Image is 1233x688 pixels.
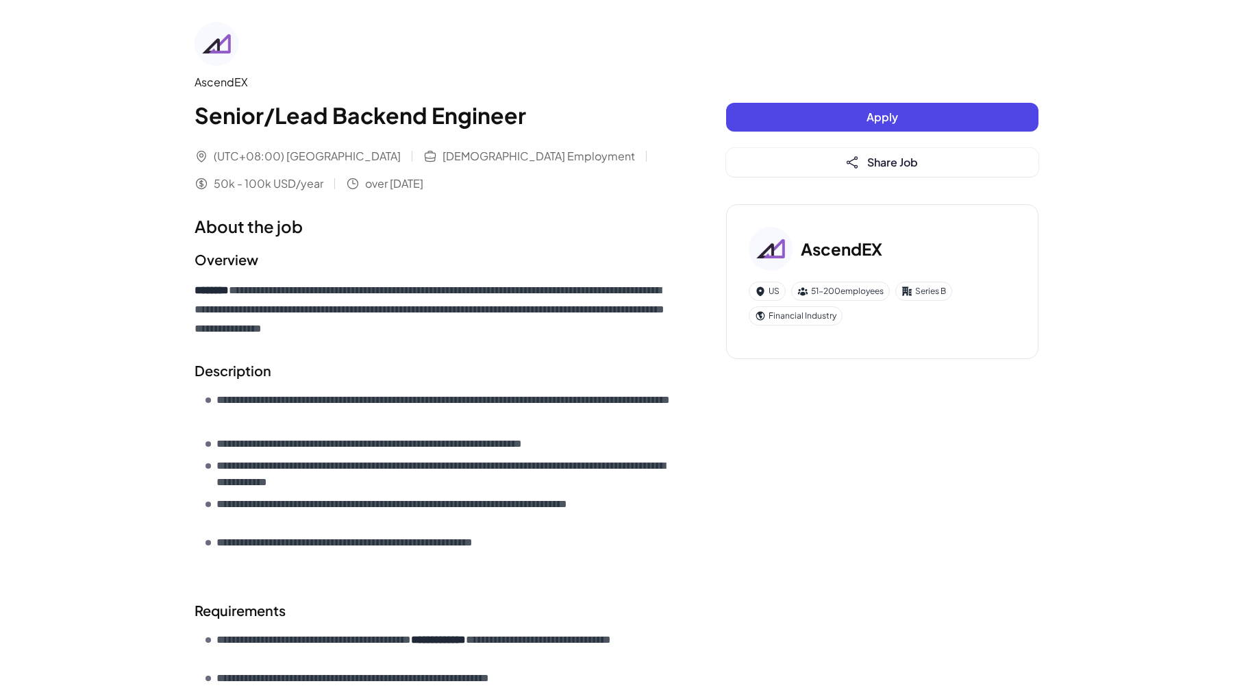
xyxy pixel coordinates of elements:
[214,148,401,164] span: (UTC+08:00) [GEOGRAPHIC_DATA]
[195,22,238,66] img: As
[801,236,882,261] h3: AscendEX
[749,227,793,271] img: As
[867,155,918,169] span: Share Job
[195,74,671,90] div: AscendEX
[195,214,671,238] h1: About the job
[443,148,635,164] span: [DEMOGRAPHIC_DATA] Employment
[726,103,1038,132] button: Apply
[749,306,843,325] div: Financial Industry
[195,99,671,132] h1: Senior/Lead Backend Engineer
[726,148,1038,177] button: Share Job
[365,175,423,192] span: over [DATE]
[214,175,323,192] span: 50k - 100k USD/year
[791,282,890,301] div: 51-200 employees
[195,600,671,621] h2: Requirements
[895,282,952,301] div: Series B
[195,360,671,381] h2: Description
[749,282,786,301] div: US
[867,110,898,124] span: Apply
[195,249,671,270] h2: Overview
